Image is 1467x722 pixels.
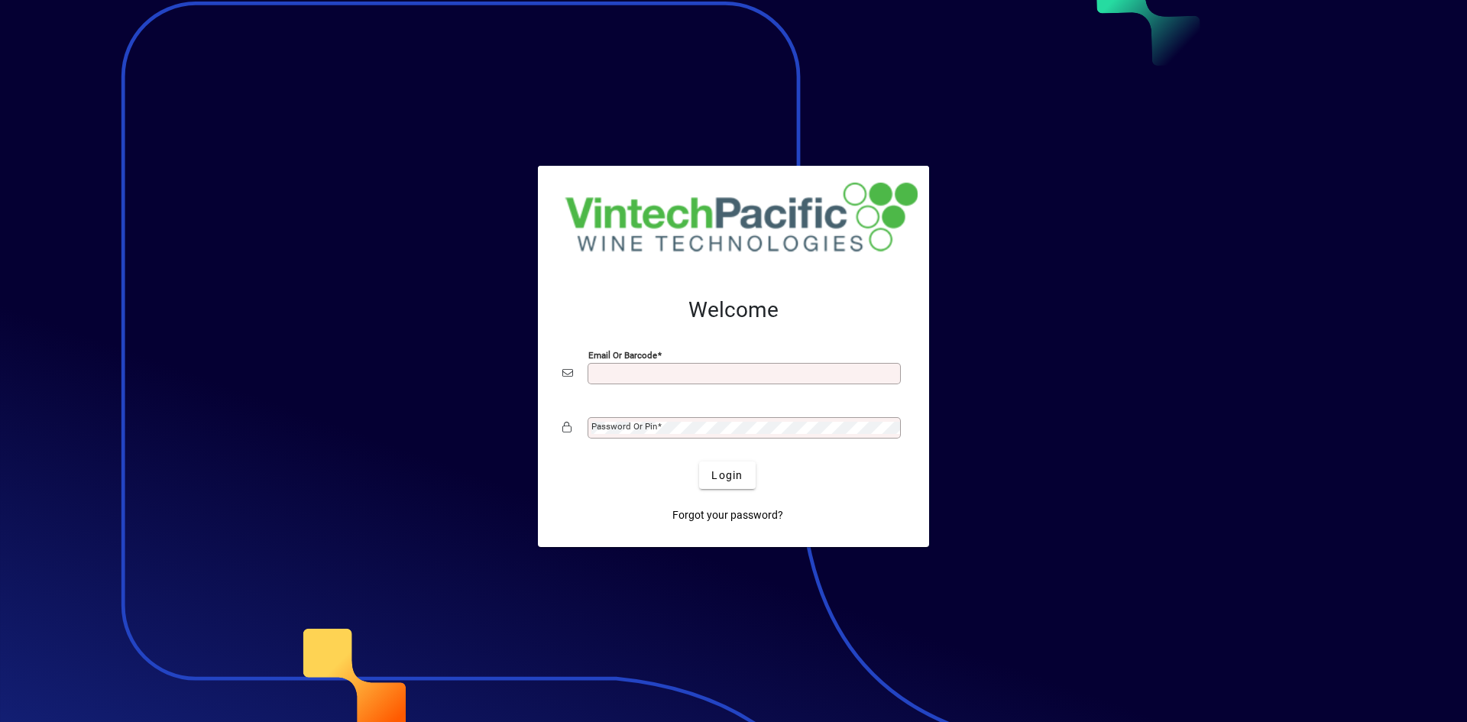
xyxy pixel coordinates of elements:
mat-label: Password or Pin [591,421,657,432]
button: Login [699,461,755,489]
h2: Welcome [562,297,905,323]
a: Forgot your password? [666,501,789,529]
span: Forgot your password? [672,507,783,523]
mat-label: Email or Barcode [588,350,657,361]
span: Login [711,468,743,484]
